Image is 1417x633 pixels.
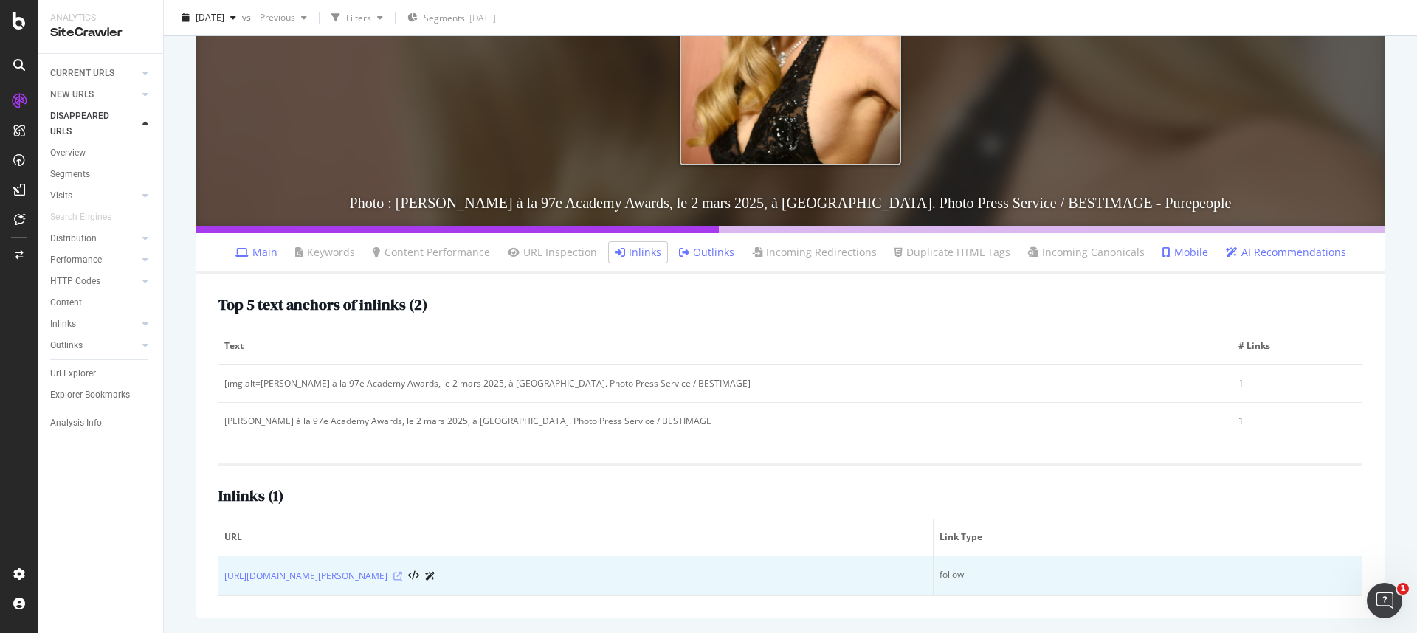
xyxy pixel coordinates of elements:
[1162,245,1208,260] a: Mobile
[218,488,283,504] h2: Inlinks ( 1 )
[50,231,138,246] a: Distribution
[615,245,661,260] a: Inlinks
[1397,583,1409,595] span: 1
[50,24,151,41] div: SiteCrawler
[425,568,435,584] a: AI Url Details
[50,316,138,332] a: Inlinks
[940,530,1353,544] span: Link Type
[50,295,153,311] a: Content
[224,339,1222,353] span: Text
[346,11,371,24] div: Filters
[295,245,355,260] a: Keywords
[254,6,313,30] button: Previous
[254,11,295,24] span: Previous
[1367,583,1402,618] iframe: Intercom live chat
[218,297,427,313] h2: Top 5 text anchors of inlinks ( 2 )
[224,530,923,544] span: URL
[50,108,138,139] a: DISAPPEARED URLS
[50,252,138,268] a: Performance
[235,245,277,260] a: Main
[50,210,111,225] div: Search Engines
[894,245,1010,260] a: Duplicate HTML Tags
[50,387,130,403] div: Explorer Bookmarks
[50,66,114,81] div: CURRENT URLS
[1028,245,1145,260] a: Incoming Canonicals
[50,252,102,268] div: Performance
[1226,245,1346,260] a: AI Recommendations
[50,210,126,225] a: Search Engines
[50,387,153,403] a: Explorer Bookmarks
[176,6,242,30] button: [DATE]
[934,556,1362,596] td: follow
[196,180,1385,226] h3: Photo : [PERSON_NAME] à la 97e Academy Awards, le 2 mars 2025, à [GEOGRAPHIC_DATA]. Photo Press S...
[50,66,138,81] a: CURRENT URLS
[679,245,734,260] a: Outlinks
[50,295,82,311] div: Content
[224,377,1226,390] div: [img.alt=[PERSON_NAME] à la 97e Academy Awards, le 2 mars 2025, à [GEOGRAPHIC_DATA]. Photo Press ...
[50,338,138,353] a: Outlinks
[50,274,100,289] div: HTTP Codes
[408,571,419,581] button: View HTML Source
[224,415,1226,428] div: [PERSON_NAME] à la 97e Academy Awards, le 2 mars 2025, à [GEOGRAPHIC_DATA]. Photo Press Service /...
[50,366,153,381] a: Url Explorer
[50,87,138,103] a: NEW URLS
[50,145,153,161] a: Overview
[50,231,97,246] div: Distribution
[469,12,496,24] div: [DATE]
[50,415,102,431] div: Analysis Info
[50,188,72,204] div: Visits
[50,366,96,381] div: Url Explorer
[424,12,465,24] span: Segments
[325,6,389,30] button: Filters
[50,12,151,24] div: Analytics
[50,274,138,289] a: HTTP Codes
[1238,415,1356,428] div: 1
[50,167,90,182] div: Segments
[401,6,502,30] button: Segments[DATE]
[50,87,94,103] div: NEW URLS
[224,569,387,584] a: [URL][DOMAIN_NAME][PERSON_NAME]
[50,338,83,353] div: Outlinks
[1238,377,1356,390] div: 1
[242,11,254,24] span: vs
[50,415,153,431] a: Analysis Info
[393,572,402,581] a: Visit Online Page
[50,316,76,332] div: Inlinks
[50,145,86,161] div: Overview
[752,245,877,260] a: Incoming Redirections
[196,11,224,24] span: 2025 Sep. 2nd
[50,167,153,182] a: Segments
[373,245,490,260] a: Content Performance
[1238,339,1353,353] span: # Links
[50,108,125,139] div: DISAPPEARED URLS
[50,188,138,204] a: Visits
[508,245,597,260] a: URL Inspection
